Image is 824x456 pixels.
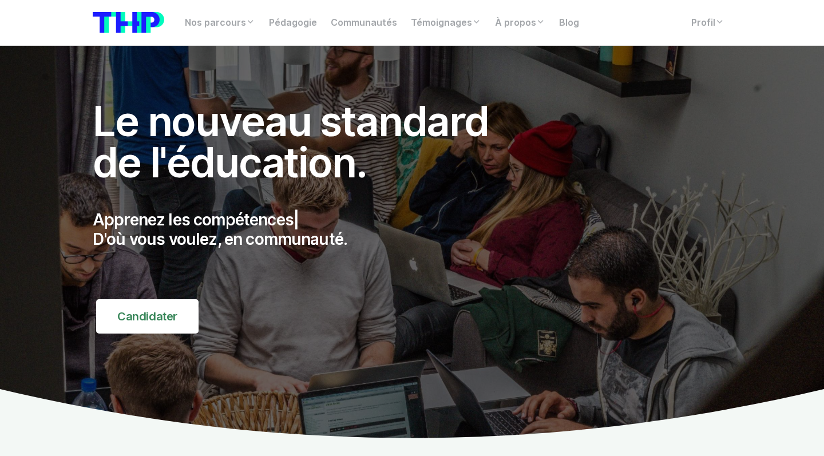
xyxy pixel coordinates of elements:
[93,211,514,249] p: Apprenez les compétences D'où vous voulez, en communauté.
[93,12,164,33] img: logo
[684,11,731,34] a: Profil
[488,11,552,34] a: À propos
[552,11,586,34] a: Blog
[404,11,488,34] a: Témoignages
[93,101,514,183] h1: Le nouveau standard de l'éducation.
[294,210,299,229] span: |
[262,11,324,34] a: Pédagogie
[324,11,404,34] a: Communautés
[178,11,262,34] a: Nos parcours
[96,299,199,334] a: Candidater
